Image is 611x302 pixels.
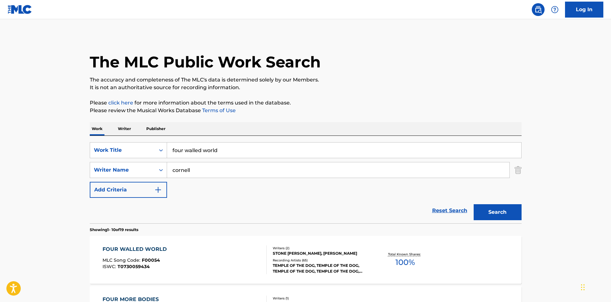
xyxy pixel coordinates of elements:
p: Showing 1 - 10 of 19 results [90,227,138,233]
img: help [551,6,559,13]
div: FOUR WALLED WORLD [103,245,170,253]
p: Total Known Shares: [388,252,422,257]
p: Publisher [144,122,167,136]
iframe: Chat Widget [579,271,611,302]
div: Help [548,3,561,16]
div: STONE [PERSON_NAME], [PERSON_NAME] [273,251,369,256]
button: Add Criteria [90,182,167,198]
div: Writers ( 1 ) [273,296,369,301]
p: The accuracy and completeness of The MLC's data is determined solely by our Members. [90,76,522,84]
button: Search [474,204,522,220]
p: Please for more information about the terms used in the database. [90,99,522,107]
p: Please review the Musical Works Database [90,107,522,114]
span: F00054 [142,257,160,263]
img: search [534,6,542,13]
h1: The MLC Public Work Search [90,52,321,72]
p: Work [90,122,104,136]
a: Public Search [532,3,545,16]
div: Writer Name [94,166,151,174]
p: It is not an authoritative source for recording information. [90,84,522,91]
form: Search Form [90,142,522,223]
div: Recording Artists ( 65 ) [273,258,369,263]
img: Delete Criterion [515,162,522,178]
a: click here [108,100,133,106]
a: Terms of Use [201,107,236,113]
img: 9d2ae6d4665cec9f34b9.svg [154,186,162,194]
span: T0730059434 [118,264,150,269]
div: TEMPLE OF THE DOG, TEMPLE OF THE DOG, TEMPLE OF THE DOG, TEMPLE OF THE DOG, [DEMOGRAPHIC_DATA] OF... [273,263,369,274]
div: Writers ( 2 ) [273,246,369,251]
div: Drag [581,278,585,297]
a: Reset Search [429,204,470,218]
span: ISWC : [103,264,118,269]
div: Work Title [94,146,151,154]
a: FOUR WALLED WORLDMLC Song Code:F00054ISWC:T0730059434Writers (2)STONE [PERSON_NAME], [PERSON_NAME... [90,236,522,284]
a: Log In [565,2,603,18]
span: MLC Song Code : [103,257,142,263]
img: MLC Logo [8,5,32,14]
span: 100 % [395,257,415,268]
p: Writer [116,122,133,136]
